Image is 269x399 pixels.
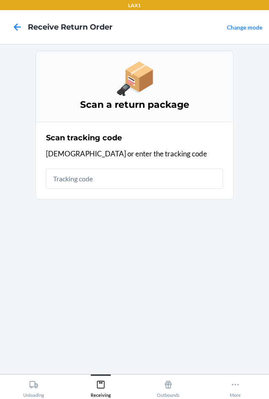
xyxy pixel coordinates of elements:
[230,377,241,398] div: More
[134,374,202,398] button: Outbounds
[128,2,141,9] p: LAX1
[91,377,111,398] div: Receiving
[46,169,223,189] input: Tracking code
[23,377,44,398] div: Unloading
[46,98,223,112] h3: Scan a return package
[46,132,122,143] h2: Scan tracking code
[157,377,180,398] div: Outbounds
[28,22,113,33] h4: Receive Return Order
[67,374,135,398] button: Receiving
[46,148,223,159] p: [DEMOGRAPHIC_DATA] or enter the tracking code
[227,24,262,31] a: Change mode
